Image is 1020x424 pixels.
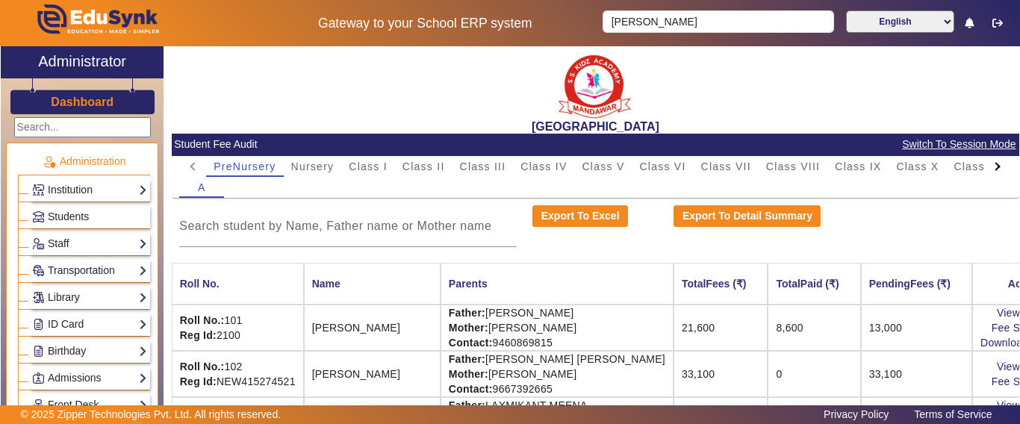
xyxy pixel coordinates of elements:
[441,305,674,351] td: [PERSON_NAME] [PERSON_NAME] 9460869815
[869,275,951,292] div: PendingFees (₹)
[776,275,852,292] div: TotalPaid (₹)
[21,407,282,423] p: © 2025 Zipper Technologies Pvt. Ltd. All rights reserved.
[180,275,220,292] div: Roll No.
[954,161,1000,172] span: Class XI
[816,405,896,424] a: Privacy Policy
[449,368,488,380] strong: Mother:
[179,217,517,235] input: Search student by Name, Father name or Mother name
[768,351,860,397] td: 0
[776,275,839,292] div: TotalPaid (₹)
[449,383,493,395] strong: Contact:
[312,275,340,292] div: Name
[172,119,1019,134] h2: [GEOGRAPHIC_DATA]
[682,275,760,292] div: TotalFees (₹)
[14,117,151,137] input: Search...
[32,208,147,225] a: Students
[449,399,485,411] strong: Father:
[896,161,939,172] span: Class X
[682,275,747,292] div: TotalFees (₹)
[50,94,114,110] a: Dashboard
[43,155,56,169] img: Administration.png
[180,275,296,292] div: Roll No.
[172,305,304,351] td: 101 2100
[312,275,432,292] div: Name
[674,351,768,397] td: 33,100
[639,161,685,172] span: Class VI
[51,95,113,109] h3: Dashboard
[861,351,972,397] td: 33,100
[861,305,972,351] td: 13,000
[1,46,164,78] a: Administrator
[449,353,485,365] strong: Father:
[520,161,567,172] span: Class IV
[180,329,217,341] strong: Reg Id:
[441,351,674,397] td: [PERSON_NAME] [PERSON_NAME] [PERSON_NAME] 9667392665
[304,351,441,397] td: [PERSON_NAME]
[907,405,999,424] a: Terms of Service
[674,205,821,228] button: Export To Detail Summary
[180,375,217,387] strong: Reg Id:
[214,161,276,172] span: PreNursery
[901,136,1016,153] span: Switch To Session Mode
[532,205,628,228] button: Export To Excel
[18,154,150,169] p: Administration
[460,161,506,172] span: Class III
[304,305,441,351] td: [PERSON_NAME]
[349,161,388,172] span: Class I
[180,314,225,326] strong: Roll No.:
[264,16,588,31] h5: Gateway to your School ERP system
[291,161,335,172] span: Nursery
[768,305,860,351] td: 8,600
[558,50,632,119] img: b9104f0a-387a-4379-b368-ffa933cda262
[603,10,833,33] input: Search
[198,182,206,193] span: A
[674,305,768,351] td: 21,600
[172,134,1019,156] mat-card-header: Student Fee Audit
[835,161,881,172] span: Class IX
[38,52,126,70] h2: Administrator
[449,322,488,334] strong: Mother:
[180,361,225,372] strong: Roll No.:
[33,211,44,222] img: Students.png
[449,337,493,349] strong: Contact:
[441,263,674,305] th: Parents
[582,161,624,172] span: Class V
[449,307,485,319] strong: Father:
[869,275,964,292] div: PendingFees (₹)
[701,161,751,172] span: Class VII
[766,161,820,172] span: Class VIII
[172,351,304,397] td: 102 NEW415274521
[402,161,445,172] span: Class II
[48,211,89,222] span: Students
